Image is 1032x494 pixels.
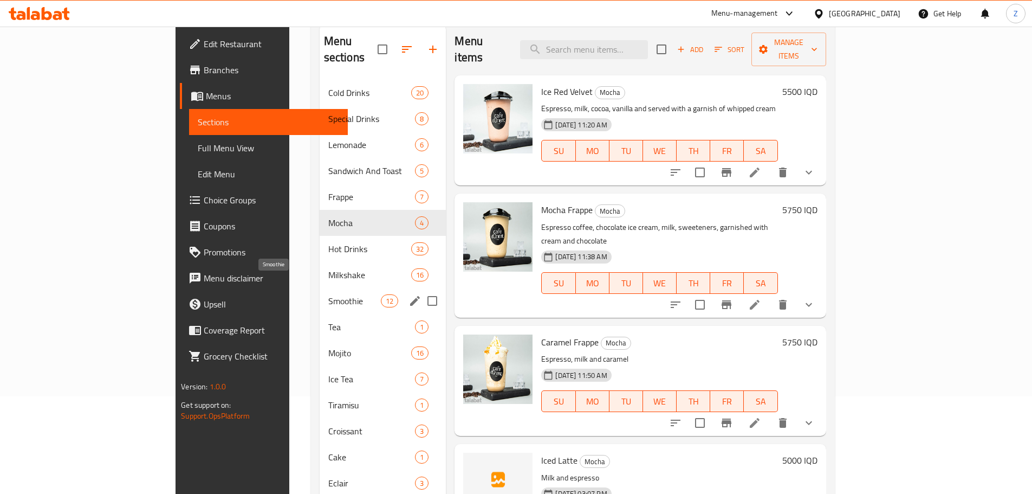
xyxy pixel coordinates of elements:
div: Mocha [601,337,631,350]
span: Promotions [204,246,339,259]
span: Choice Groups [204,194,339,207]
div: items [415,373,429,386]
span: 16 [412,270,428,280]
input: search [520,40,648,59]
div: Cold Drinks20 [320,80,446,106]
div: items [381,294,398,307]
span: TH [681,394,706,409]
span: Sections [198,116,339,129]
div: items [415,425,429,438]
span: [DATE] 11:50 AM [551,370,611,381]
button: FR [710,272,744,294]
p: Espresso coffee, chocolate ice cream, milk, sweeteners, garnished with cream and chocolate [541,221,777,248]
span: SU [546,143,571,159]
div: Tiramisu [328,399,416,412]
a: Menu disclaimer [180,265,348,291]
button: sort-choices [663,410,689,436]
button: TU [609,140,643,162]
a: Choice Groups [180,187,348,213]
span: 12 [381,296,398,306]
button: Add section [420,36,446,62]
div: Mojito16 [320,340,446,366]
div: items [415,451,429,464]
div: Lemonade6 [320,132,446,158]
a: Upsell [180,291,348,317]
p: Espresso, milk, cocoa, vanilla and served with a garnish of whipped cream [541,102,777,116]
span: Coverage Report [204,324,339,337]
span: Mocha Frappe [541,202,593,218]
span: TU [614,275,639,291]
span: TU [614,394,639,409]
span: Select to update [689,293,711,316]
button: MO [576,272,609,294]
span: 7 [416,374,428,384]
span: Select section [650,38,673,61]
span: Sort sections [394,36,420,62]
a: Menus [180,83,348,109]
button: TU [609,272,643,294]
div: Mocha [328,216,416,229]
a: Coverage Report [180,317,348,343]
div: items [415,399,429,412]
span: Menus [206,89,339,102]
button: WE [643,272,677,294]
div: items [415,164,429,177]
div: Ice Tea7 [320,366,446,392]
span: FR [715,275,739,291]
span: TH [681,143,706,159]
div: items [415,320,429,333]
svg: Show Choices [802,416,815,429]
div: Cake1 [320,444,446,470]
span: Mocha [595,86,625,99]
button: TH [677,390,710,412]
button: SA [744,390,777,412]
div: Croissant3 [320,418,446,444]
span: Sandwich And Toast [328,164,416,177]
span: Lemonade [328,138,416,151]
span: Croissant [328,425,416,438]
button: SU [541,140,575,162]
span: Coupons [204,220,339,233]
span: 20 [412,88,428,98]
span: 1 [416,400,428,410]
span: 8 [416,114,428,124]
a: Promotions [180,239,348,265]
a: Grocery Checklist [180,343,348,369]
span: WE [647,143,672,159]
span: FR [715,143,739,159]
span: [DATE] 11:20 AM [551,120,611,130]
div: items [411,347,429,360]
button: Sort [712,41,747,58]
img: Mocha Frappe [463,202,533,272]
div: Special Drinks [328,112,416,125]
button: FR [710,390,744,412]
div: Sandwich And Toast5 [320,158,446,184]
svg: Show Choices [802,298,815,311]
span: SA [748,394,773,409]
span: TU [614,143,639,159]
span: Hot Drinks [328,242,411,255]
h6: 5500 IQD [782,84,817,99]
span: Tea [328,320,416,333]
a: Coupons [180,213,348,239]
button: MO [576,390,609,412]
div: Cold Drinks [328,86,411,99]
div: Mojito [328,347,411,360]
span: 3 [416,426,428,437]
span: Edit Menu [198,168,339,181]
div: Tea1 [320,314,446,340]
button: SU [541,272,575,294]
span: Menu disclaimer [204,272,339,285]
h6: 5750 IQD [782,335,817,350]
a: Edit menu item [748,416,761,429]
div: Ice Tea [328,373,416,386]
span: TH [681,275,706,291]
div: items [415,112,429,125]
div: items [411,242,429,255]
a: Edit Menu [189,161,348,187]
button: delete [770,410,796,436]
div: items [411,86,429,99]
span: Caramel Frappe [541,334,599,350]
button: show more [796,159,822,185]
